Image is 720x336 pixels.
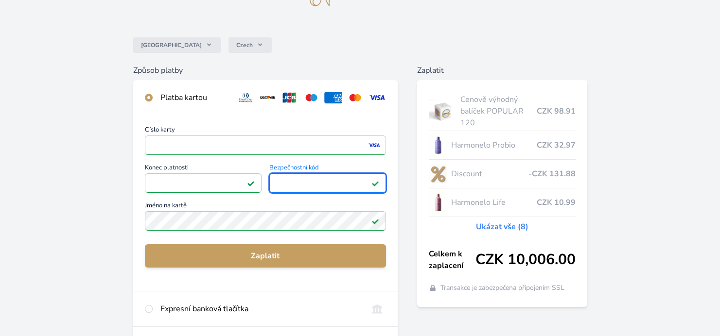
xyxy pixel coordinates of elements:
img: CLEAN_LIFE_se_stinem_x-lo.jpg [429,190,447,215]
img: discount-lo.png [429,162,447,186]
input: Jméno na kartěPlatné pole [145,211,386,231]
span: CZK 32.97 [537,139,576,151]
img: Platné pole [247,179,255,187]
img: maestro.svg [302,92,320,103]
span: Discount [451,168,528,180]
img: mc.svg [346,92,364,103]
span: Czech [236,41,253,49]
img: discover.svg [259,92,277,103]
img: amex.svg [324,92,342,103]
span: -CZK 131.88 [528,168,576,180]
img: popular.jpg [429,99,457,123]
a: Ukázat vše (8) [476,221,528,233]
span: CZK 98.91 [537,105,576,117]
button: Zaplatit [145,244,386,268]
div: Platba kartou [160,92,229,103]
span: Harmonelo Life [451,197,537,208]
span: CZK 10.99 [537,197,576,208]
span: Celkem k zaplacení [429,248,475,271]
iframe: Iframe pro bezpečnostní kód [274,176,382,190]
span: Transakce je zabezpečena připojením SSL [440,283,564,293]
img: jcb.svg [281,92,299,103]
img: Platné pole [371,217,379,225]
h6: Způsob platby [133,65,398,76]
span: Bezpečnostní kód [269,165,386,173]
button: [GEOGRAPHIC_DATA] [133,37,221,53]
span: Cenově výhodný balíček POPULAR 120 [460,94,537,129]
span: Číslo karty [145,127,386,135]
span: Harmonelo Probio [451,139,537,151]
iframe: Iframe pro číslo karty [149,138,382,152]
div: Expresní banková tlačítka [160,303,360,315]
span: CZK 10,006.00 [475,251,576,269]
span: [GEOGRAPHIC_DATA] [141,41,202,49]
span: Konec platnosti [145,165,262,173]
img: visa [368,141,381,150]
h6: Zaplatit [417,65,587,76]
img: Platné pole [371,179,379,187]
button: Czech [228,37,272,53]
span: Zaplatit [153,250,378,262]
span: Jméno na kartě [145,202,386,211]
img: onlineBanking_CZ.svg [368,303,386,315]
img: diners.svg [237,92,255,103]
img: visa.svg [368,92,386,103]
iframe: Iframe pro datum vypršení platnosti [149,176,257,190]
img: CLEAN_PROBIO_se_stinem_x-lo.jpg [429,133,447,157]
